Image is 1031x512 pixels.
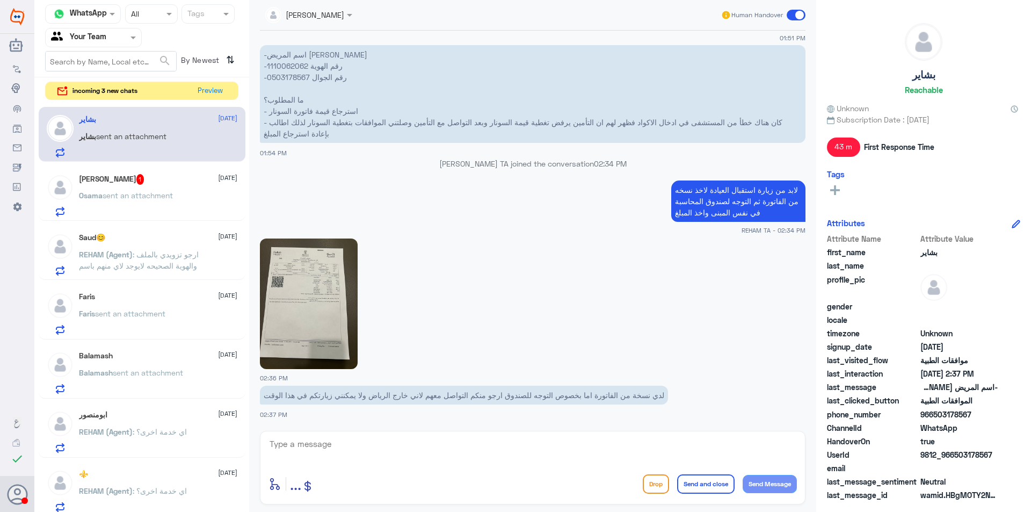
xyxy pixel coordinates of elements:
h6: Reachable [905,85,943,95]
span: [DATE] [218,113,237,123]
button: Avatar [7,484,27,504]
img: defaultAdmin.png [47,410,74,437]
span: 02:36 PM [260,374,288,381]
img: defaultAdmin.png [47,174,74,201]
img: defaultAdmin.png [47,115,74,142]
span: -اسم المريض بشاير خالد محمد الدوسري -رقم الهوية 1110062062 -رقم الجوال 0503178567 ما المطلوب؟ - ا... [920,381,998,393]
img: 612764891657726.jpg [260,239,358,369]
span: HandoverOn [827,436,918,447]
button: Preview [193,82,227,100]
span: : اي خدمة اخرى؟ [133,427,187,436]
button: search [158,52,171,70]
span: last_name [827,260,918,271]
span: REHAM (Agent) [79,486,133,495]
span: Human Handover [731,10,783,20]
span: [DATE] [218,291,237,300]
span: موافقات الطبية [920,355,998,366]
span: 2025-08-18T10:50:48.082Z [920,341,998,352]
span: 0 [920,476,998,487]
span: wamid.HBgMOTY2NTAzMTc4NTY3FQIAEhgUM0ExRTMxNDJGMThEMzZBNEExMjIA [920,489,998,501]
span: sent an attachment [103,191,173,200]
span: 1 [136,174,144,185]
span: Balamash [79,368,113,377]
span: REHAM (Agent) [79,427,133,436]
img: Widebot Logo [10,8,24,25]
div: Tags [186,8,205,21]
span: الموافقات الطبية [920,395,998,406]
span: last_clicked_button [827,395,918,406]
button: ... [290,472,301,496]
button: Drop [643,474,669,494]
span: Attribute Name [827,233,918,244]
h6: Tags [827,169,845,179]
h5: Balamash [79,351,113,360]
img: whatsapp.png [51,6,67,22]
span: last_message [827,381,918,393]
span: 966503178567 [920,409,998,420]
p: 18/8/2025, 2:37 PM [260,386,668,405]
span: 2025-08-18T11:37:31.5015366Z [920,368,998,379]
img: defaultAdmin.png [905,24,942,60]
span: Attribute Value [920,233,998,244]
span: بشاير [920,247,998,258]
span: 02:37 PM [260,411,287,418]
span: By Newest [177,51,222,73]
h5: Saud😊 [79,233,105,242]
span: Faris [79,309,95,318]
span: : اي خدمة اخرى؟ [133,486,187,495]
i: check [11,452,24,465]
span: ChannelId [827,422,918,434]
span: null [920,463,998,474]
h5: ⚜️ [79,470,88,479]
span: sent an attachment [95,309,165,318]
span: profile_pic [827,274,918,299]
span: email [827,463,918,474]
h5: Osama Mansour [79,174,144,185]
span: 01:54 PM [260,149,287,156]
span: : ارجو تزويدي بالملف والهوية الصحيحه لايوجد لاي منهم باسم سميره [79,250,199,282]
span: [DATE] [218,232,237,241]
h5: بشاير [912,69,935,81]
p: 18/8/2025, 1:54 PM [260,45,805,143]
span: 01:51 PM [780,33,805,42]
span: last_message_id [827,489,918,501]
img: defaultAdmin.png [47,292,74,319]
span: Osama [79,191,103,200]
span: first_name [827,247,918,258]
span: 43 m [827,138,860,157]
span: last_interaction [827,368,918,379]
span: null [920,314,998,326]
span: REHAM (Agent) [79,250,133,259]
span: 9812_966503178567 [920,449,998,460]
img: defaultAdmin.png [920,274,947,301]
span: signup_date [827,341,918,352]
span: First Response Time [864,141,934,153]
h6: Attributes [827,218,865,228]
span: incoming 3 new chats [72,86,137,96]
span: [DATE] [218,350,237,359]
span: Unknown [920,328,998,339]
span: true [920,436,998,447]
span: [DATE] [218,468,237,478]
p: [PERSON_NAME] TA joined the conversation [260,158,805,169]
span: null [920,301,998,312]
span: search [158,54,171,67]
span: locale [827,314,918,326]
img: defaultAdmin.png [47,233,74,260]
span: Subscription Date : [DATE] [827,114,1020,125]
button: Send and close [677,474,735,494]
span: 02:34 PM [594,159,627,168]
p: 18/8/2025, 2:34 PM [671,181,805,222]
span: timezone [827,328,918,339]
i: ⇅ [226,51,235,69]
span: [DATE] [218,409,237,419]
img: defaultAdmin.png [47,351,74,378]
img: yourTeam.svg [51,30,67,46]
span: sent an attachment [113,368,183,377]
span: بشاير [79,132,96,141]
span: UserId [827,449,918,460]
span: REHAM TA - 02:34 PM [742,226,805,235]
span: ... [290,474,301,493]
span: sent an attachment [96,132,166,141]
h5: بشاير [79,115,96,124]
